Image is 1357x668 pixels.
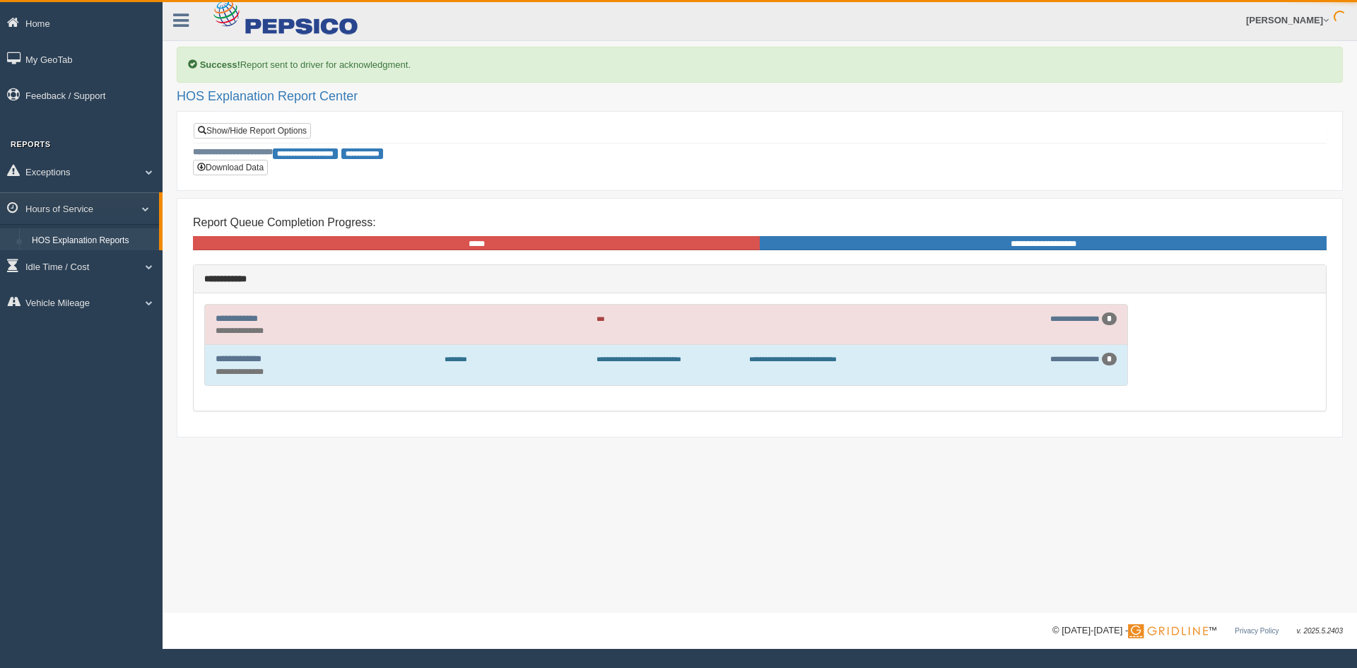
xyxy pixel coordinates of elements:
a: Privacy Policy [1235,627,1279,635]
img: Gridline [1128,624,1208,638]
a: HOS Explanation Reports [25,228,159,254]
span: v. 2025.5.2403 [1297,627,1343,635]
div: Report sent to driver for acknowledgment. [177,47,1343,83]
div: © [DATE]-[DATE] - ™ [1052,623,1343,638]
button: Download Data [193,160,268,175]
h2: HOS Explanation Report Center [177,90,1343,104]
h4: Report Queue Completion Progress: [193,216,1327,229]
b: Success! [200,59,240,70]
a: Show/Hide Report Options [194,123,311,139]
